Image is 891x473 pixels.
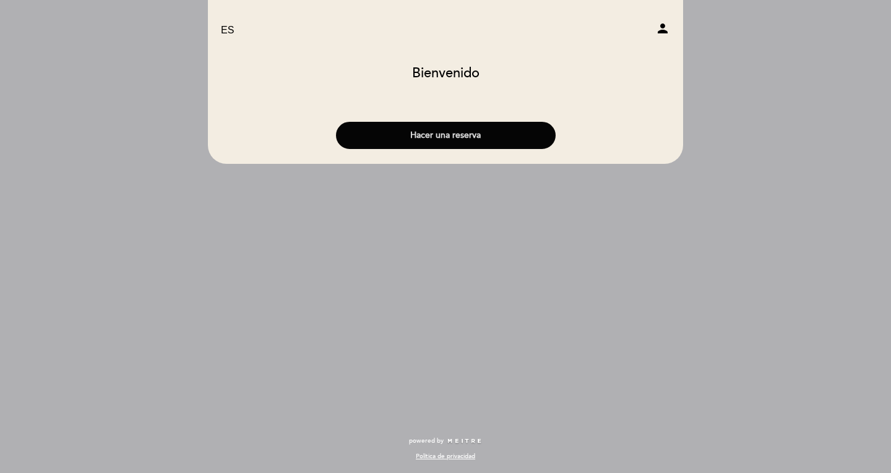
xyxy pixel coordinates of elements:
img: MEITRE [447,438,482,445]
a: Política de privacidad [416,452,475,461]
button: Hacer una reserva [336,122,556,149]
a: [PERSON_NAME] [368,14,523,48]
h1: Bienvenido [412,66,480,81]
i: person [655,21,670,36]
a: powered by [409,437,482,445]
span: powered by [409,437,444,445]
button: person [655,21,670,40]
